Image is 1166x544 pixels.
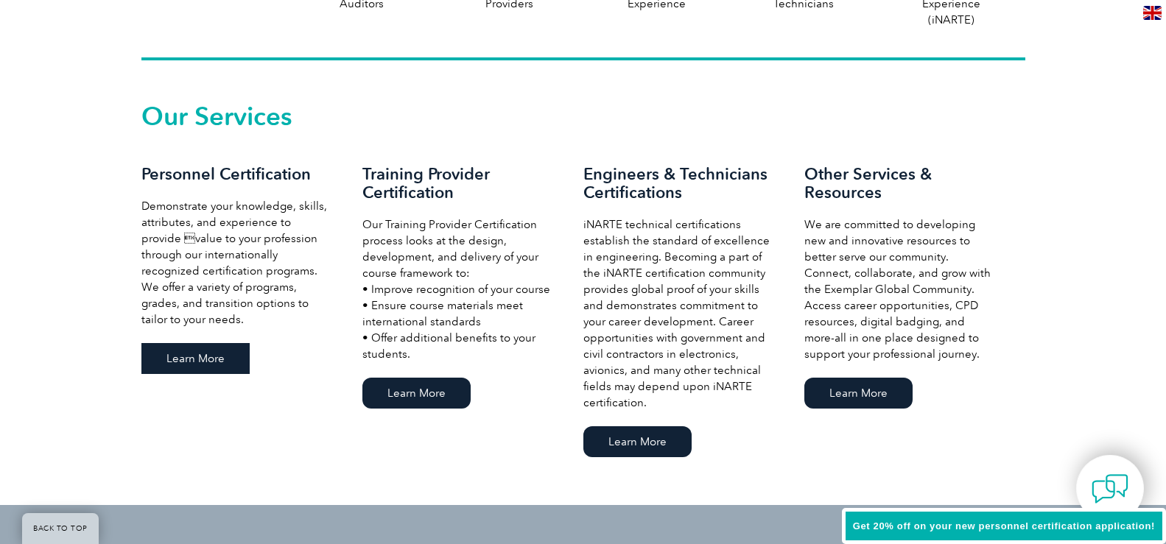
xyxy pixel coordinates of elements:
[362,216,554,362] p: Our Training Provider Certification process looks at the design, development, and delivery of you...
[804,165,996,202] h3: Other Services & Resources
[583,426,692,457] a: Learn More
[804,216,996,362] p: We are committed to developing new and innovative resources to better serve our community. Connec...
[141,198,333,328] p: Demonstrate your knowledge, skills, attributes, and experience to provide value to your professi...
[141,165,333,183] h3: Personnel Certification
[141,105,1025,128] h2: Our Services
[362,378,471,409] a: Learn More
[583,216,775,411] p: iNARTE technical certifications establish the standard of excellence in engineering. Becoming a p...
[22,513,99,544] a: BACK TO TOP
[853,520,1155,531] span: Get 20% off on your new personnel certification application!
[362,165,554,202] h3: Training Provider Certification
[583,165,775,202] h3: Engineers & Technicians Certifications
[141,343,250,374] a: Learn More
[1092,470,1128,507] img: contact-chat.png
[804,378,913,409] a: Learn More
[1143,6,1162,20] img: en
